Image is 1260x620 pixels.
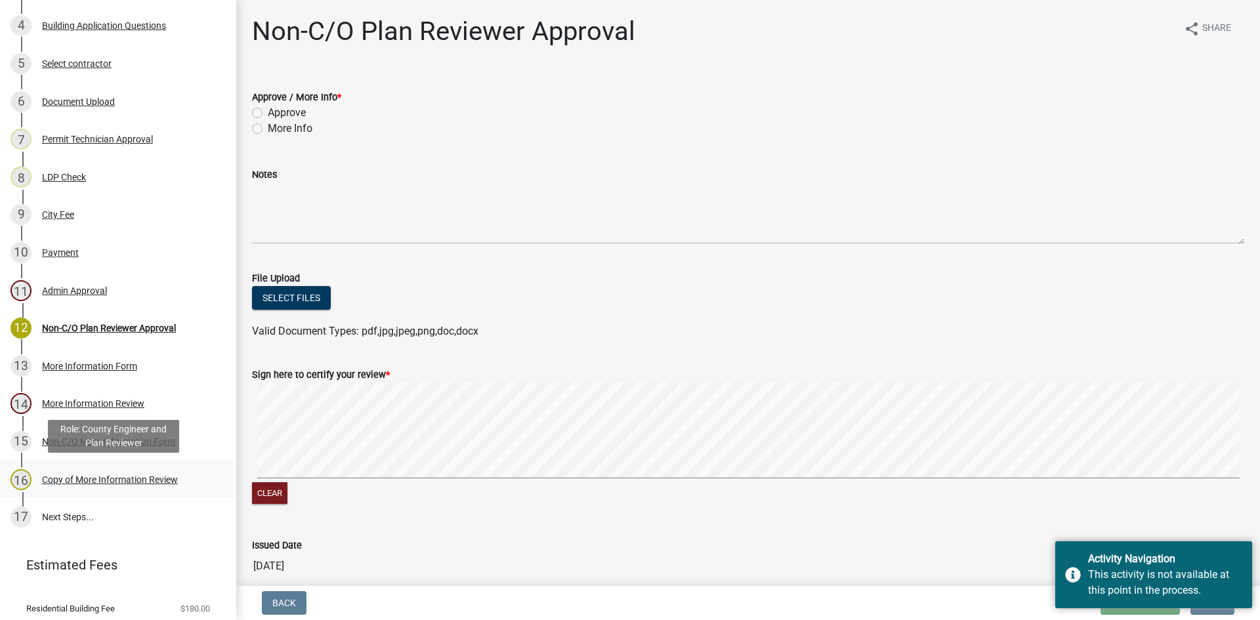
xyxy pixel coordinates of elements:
div: 7 [10,129,31,150]
div: More Information Form [42,362,137,371]
div: 15 [10,431,31,452]
div: 11 [10,280,31,301]
div: This activity is not available at this point in the process. [1088,567,1242,598]
div: Select contractor [42,59,112,68]
div: 8 [10,167,31,188]
div: 5 [10,53,31,74]
div: Non-C/O More Information Form [42,437,175,446]
label: Sign here to certify your review [252,371,390,380]
div: Role: County Engineer and Plan Reviewer [48,420,179,453]
div: 13 [10,356,31,377]
button: Select files [252,286,331,310]
span: $180.00 [180,604,210,613]
button: shareShare [1173,16,1242,41]
span: Valid Document Types: pdf,jpg,jpeg,png,doc,docx [252,325,478,337]
div: Document Upload [42,97,115,106]
label: More Info [268,121,312,136]
h1: Non-C/O Plan Reviewer Approval [252,16,635,47]
div: 6 [10,91,31,112]
div: Copy of More Information Review [42,475,178,484]
div: Payment [42,248,79,257]
label: Issued Date [252,541,302,550]
div: 4 [10,15,31,36]
label: Notes [252,171,277,180]
span: Back [272,598,296,608]
div: Activity Navigation [1088,551,1242,567]
div: Permit Technician Approval [42,134,153,144]
div: 12 [10,318,31,339]
div: 10 [10,242,31,263]
div: Admin Approval [42,286,107,295]
label: Approve / More Info [252,93,341,102]
label: File Upload [252,274,300,283]
span: Residential Building Fee [26,604,115,613]
div: 9 [10,204,31,225]
div: LDP Check [42,173,86,182]
div: City Fee [42,210,74,219]
a: Estimated Fees [10,552,215,578]
div: 16 [10,469,31,490]
button: Clear [252,482,287,504]
div: Building Application Questions [42,21,166,30]
i: share [1184,21,1200,37]
label: Approve [268,105,306,121]
div: More Information Review [42,399,144,408]
div: 14 [10,393,31,414]
div: Non-C/O Plan Reviewer Approval [42,323,176,333]
div: 17 [10,506,31,527]
span: Share [1202,21,1231,37]
button: Back [262,591,306,615]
